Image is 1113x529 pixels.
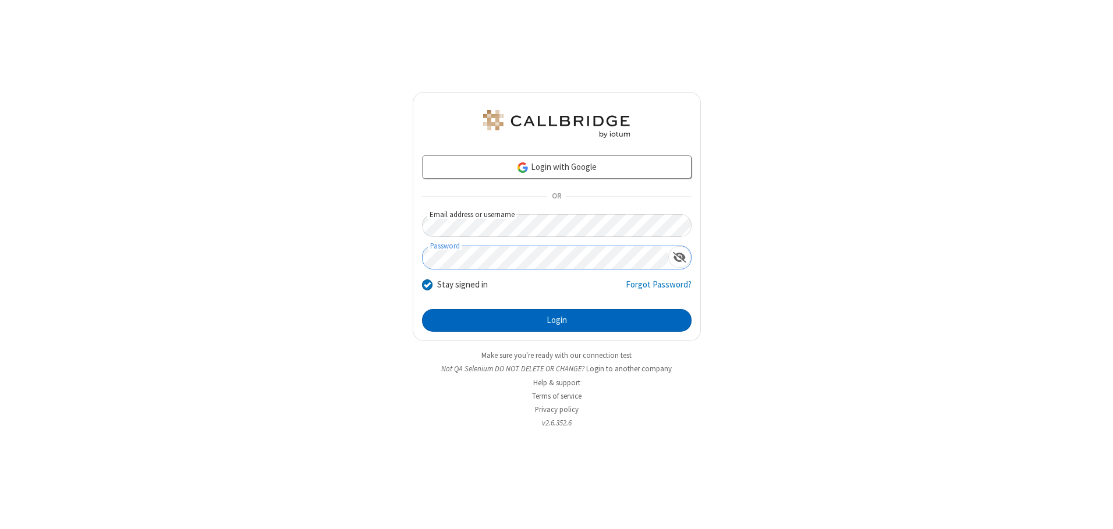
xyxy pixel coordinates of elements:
label: Stay signed in [437,278,488,292]
button: Login [422,309,692,332]
a: Make sure you're ready with our connection test [481,350,632,360]
input: Email address or username [422,214,692,237]
span: OR [547,189,566,205]
a: Help & support [533,378,580,388]
img: google-icon.png [516,161,529,174]
img: QA Selenium DO NOT DELETE OR CHANGE [481,110,632,138]
div: Show password [668,246,691,268]
li: v2.6.352.6 [413,417,701,428]
button: Login to another company [586,363,672,374]
a: Terms of service [532,391,582,401]
iframe: Chat [1084,499,1104,521]
li: Not QA Selenium DO NOT DELETE OR CHANGE? [413,363,701,374]
a: Privacy policy [535,404,579,414]
a: Login with Google [422,155,692,179]
a: Forgot Password? [626,278,692,300]
input: Password [423,246,668,269]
